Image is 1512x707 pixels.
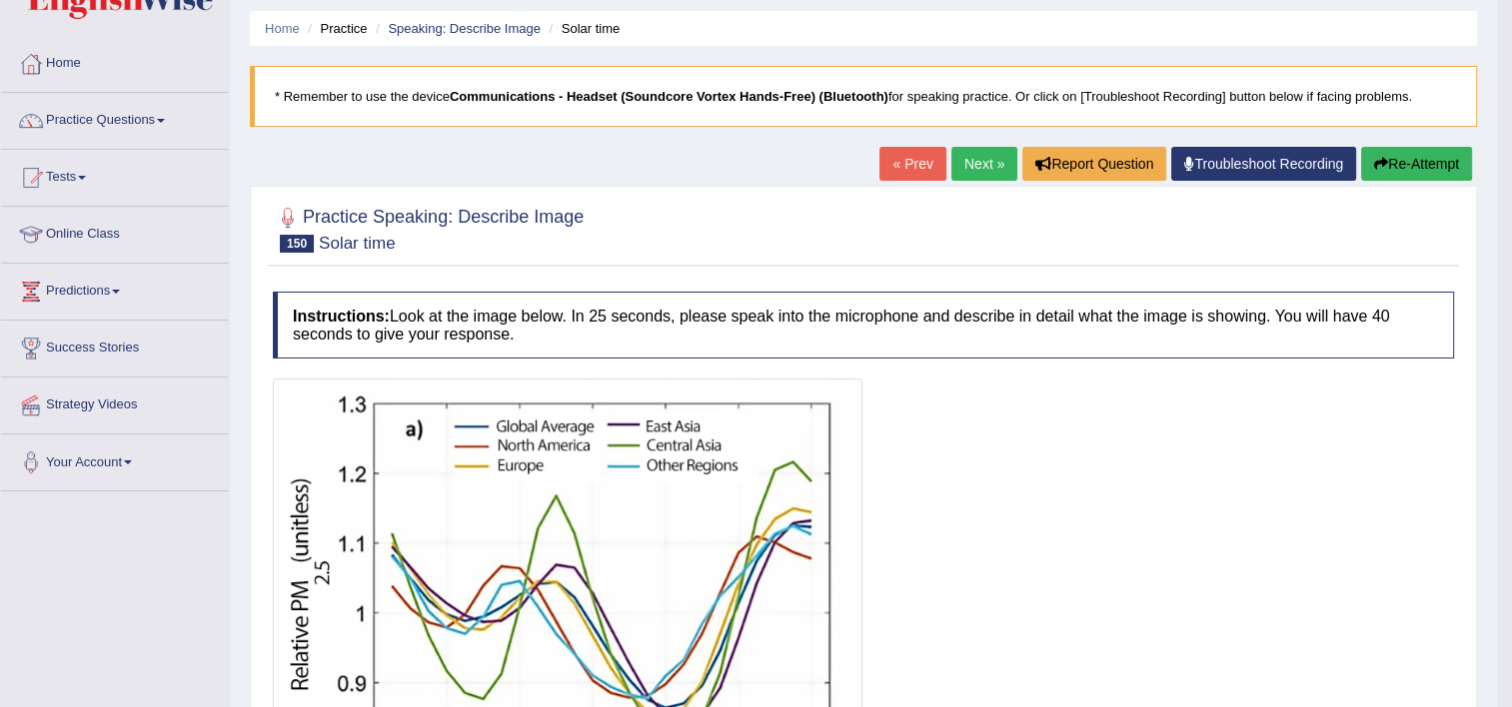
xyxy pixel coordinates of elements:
[293,308,390,325] b: Instructions:
[265,21,300,36] a: Home
[1,93,229,143] a: Practice Questions
[1,377,229,427] a: Strategy Videos
[1,150,229,200] a: Tests
[1,36,229,86] a: Home
[280,235,314,253] span: 150
[273,292,1454,358] h4: Look at the image below. In 25 seconds, please speak into the microphone and describe in detail w...
[388,21,540,36] a: Speaking: Describe Image
[1361,147,1472,181] button: Re-Attempt
[1171,147,1356,181] a: Troubleshoot Recording
[1,264,229,314] a: Predictions
[319,234,396,253] small: Solar time
[1,434,229,484] a: Your Account
[951,147,1017,181] a: Next »
[1,321,229,370] a: Success Stories
[273,203,584,253] h2: Practice Speaking: Describe Image
[879,147,945,181] a: « Prev
[1022,147,1166,181] button: Report Question
[544,19,620,38] li: Solar time
[1,207,229,257] a: Online Class
[450,89,888,104] b: Communications - Headset (Soundcore Vortex Hands-Free) (Bluetooth)
[303,19,367,38] li: Practice
[250,66,1477,127] blockquote: * Remember to use the device for speaking practice. Or click on [Troubleshoot Recording] button b...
